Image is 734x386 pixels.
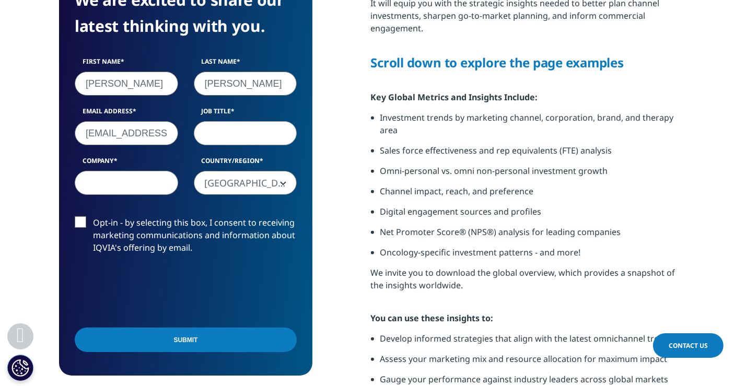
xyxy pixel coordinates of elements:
[669,341,708,350] span: Contact Us
[380,165,675,185] li: Omni-personal vs. omni non-personal investment growth
[371,266,675,299] p: We invite you to download the global overview, which provides a snapshot of the insights worldwide.
[194,171,297,195] span: United Kingdom
[75,327,297,352] input: Submit
[380,144,675,165] li: Sales force effectiveness and rep equivalents (FTE) analysis
[194,156,297,171] label: Country/Region
[380,226,675,246] li: Net Promoter Score® (NPS®) analysis for leading companies
[380,205,675,226] li: Digital engagement sources and profiles
[75,216,297,260] label: Opt-in - by selecting this box, I consent to receiving marketing communications and information a...
[75,271,234,311] iframe: reCAPTCHA
[380,185,675,205] li: Channel impact, reach, and preference
[371,312,494,324] strong: You can use these insights to:
[380,246,675,266] li: Oncology-specific investment patterns - and more!
[194,57,297,72] label: Last Name
[371,55,675,78] h5: Scroll down to explore the page examples
[75,57,178,72] label: First Name
[380,332,675,353] li: Develop informed strategies that align with the latest omnichannel trends
[371,91,538,103] strong: Key Global Metrics and Insights Include:
[380,353,675,373] li: Assess your marketing mix and resource allocation for maximum impact
[194,107,297,121] label: Job Title
[380,111,675,144] li: Investment trends by marketing channel, corporation, brand, and therapy area
[75,107,178,121] label: Email Address
[75,156,178,171] label: Company
[653,333,724,358] a: Contact Us
[7,355,33,381] button: Cookie Settings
